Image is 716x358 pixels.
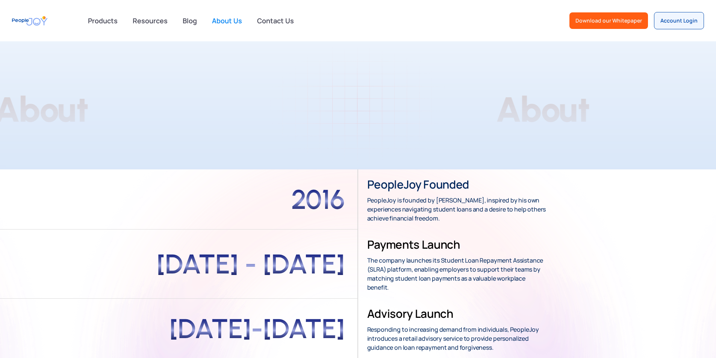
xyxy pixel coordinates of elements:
p: PeopleJoy is founded by [PERSON_NAME], inspired by his own experiences navigating student loans a... [367,196,548,223]
a: Download our Whitepaper [569,12,648,29]
h3: Payments Launch [367,237,460,252]
h3: Advisory Launch [367,306,453,321]
a: Blog [178,12,201,29]
div: Products [83,13,122,28]
a: home [12,12,47,29]
a: Contact Us [253,12,298,29]
div: Download our Whitepaper [575,17,642,24]
a: Account Login [654,12,704,29]
a: Resources [128,12,172,29]
h3: PeopleJoy founded [367,177,469,192]
a: About Us [207,12,247,29]
p: The company launches its Student Loan Repayment Assistance (SLRA) platform, enabling employers to... [367,256,548,292]
p: Responding to increasing demand from individuals, PeopleJoy introduces a retail advisory service ... [367,325,548,352]
div: Account Login [660,17,698,24]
